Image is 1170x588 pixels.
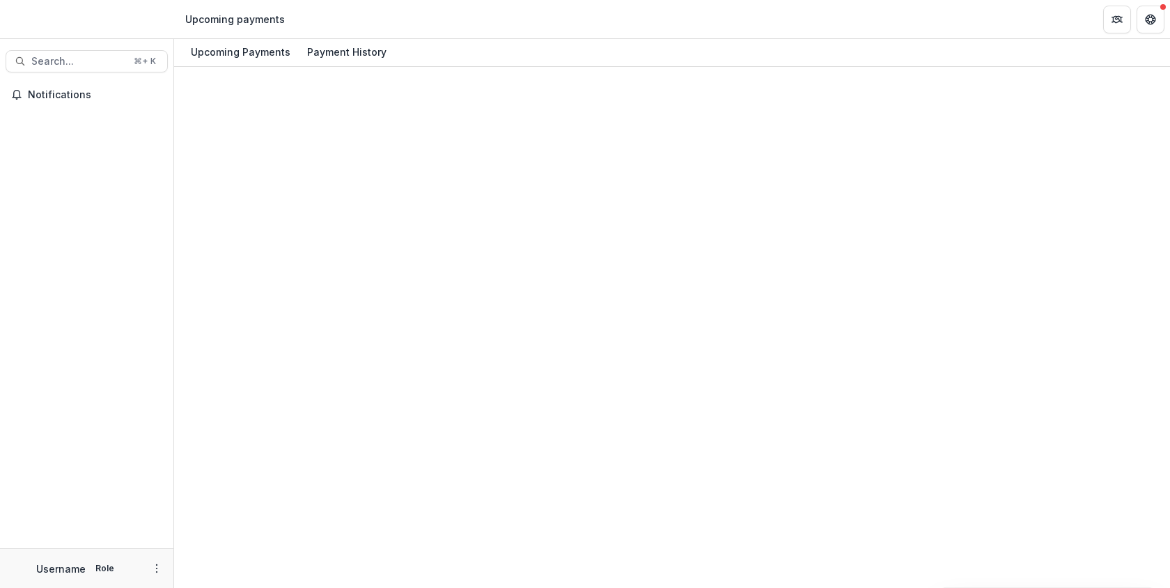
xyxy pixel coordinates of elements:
p: Username [36,562,86,576]
nav: breadcrumb [180,9,290,29]
a: Upcoming Payments [185,39,296,66]
button: More [148,560,165,577]
button: Partners [1103,6,1131,33]
span: Notifications [28,89,162,101]
p: Role [91,562,118,575]
button: Notifications [6,84,168,106]
div: ⌘ + K [131,54,159,69]
div: Payment History [302,42,392,62]
button: Search... [6,50,168,72]
button: Get Help [1137,6,1164,33]
a: Payment History [302,39,392,66]
div: Upcoming payments [185,12,285,26]
div: Upcoming Payments [185,42,296,62]
span: Search... [31,56,125,68]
